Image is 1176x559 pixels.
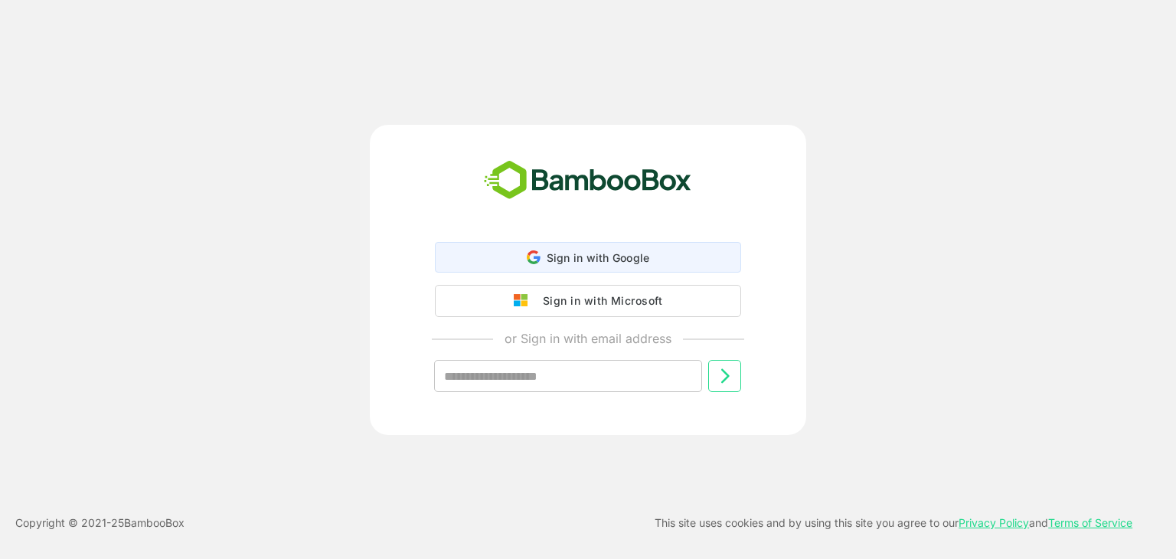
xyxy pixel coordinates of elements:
a: Terms of Service [1048,516,1132,529]
span: Sign in with Google [547,251,650,264]
div: Sign in with Microsoft [535,291,662,311]
img: google [514,294,535,308]
p: This site uses cookies and by using this site you agree to our and [655,514,1132,532]
div: Sign in with Google [435,242,741,273]
p: or Sign in with email address [505,329,671,348]
a: Privacy Policy [959,516,1029,529]
p: Copyright © 2021- 25 BambooBox [15,514,185,532]
button: Sign in with Microsoft [435,285,741,317]
img: bamboobox [475,155,700,206]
